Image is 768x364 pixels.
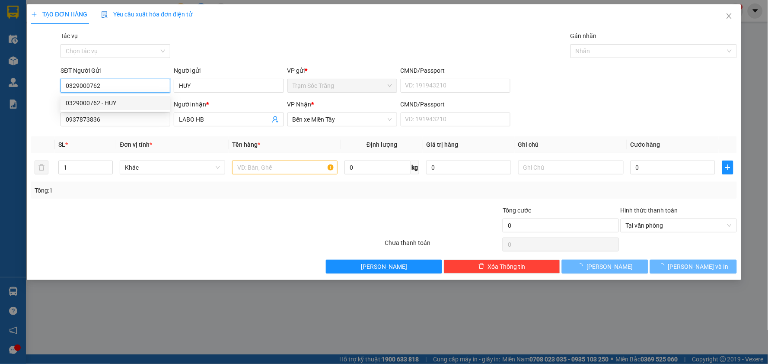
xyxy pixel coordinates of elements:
strong: PHIẾU GỬI HÀNG [50,36,120,45]
div: 0329000762 - HUY [66,98,165,108]
div: VP gửi [287,66,397,75]
span: Bến xe Miền Tây [293,113,392,126]
span: Giá trị hàng [426,141,458,148]
p: Ngày giờ in: [128,10,166,27]
span: SL [58,141,65,148]
span: Tên hàng [232,141,260,148]
span: loading [659,263,668,269]
span: Gửi: [4,60,89,91]
span: VP Nhận [287,101,312,108]
span: kg [411,161,419,174]
button: [PERSON_NAME] [562,260,649,274]
span: Đơn vị tính [120,141,152,148]
span: Yêu cầu xuất hóa đơn điện tử [101,11,192,18]
button: plus [722,161,733,174]
label: Gán nhãn [570,32,597,39]
div: Người nhận [174,100,284,109]
span: Định lượng [366,141,397,148]
div: CMND/Passport [401,66,510,75]
span: [DATE] [128,19,166,27]
label: Hình thức thanh toán [621,207,678,214]
span: close [726,13,733,19]
img: icon [101,11,108,18]
label: Tác vụ [61,32,78,39]
span: Tổng cước [503,207,531,214]
span: TP.HCM -SÓC TRĂNG [51,27,112,34]
span: [PERSON_NAME] và In [668,262,729,271]
button: deleteXóa Thông tin [444,260,560,274]
span: [PERSON_NAME] [586,262,633,271]
input: 0 [426,161,511,174]
th: Ghi chú [515,136,627,153]
strong: XE KHÁCH MỸ DUYÊN [55,5,115,23]
div: Người gửi [174,66,284,75]
span: TẠO ĐƠN HÀNG [31,11,87,18]
span: loading [577,263,586,269]
div: 0329000762 - HUY [61,96,170,110]
div: SĐT Người Gửi [61,66,170,75]
input: Ghi Chú [518,161,624,174]
span: Xóa Thông tin [488,262,526,271]
button: [PERSON_NAME] và In [650,260,737,274]
span: Trạm Sóc Trăng [4,60,89,91]
span: Trạm Sóc Trăng [293,79,392,92]
div: Tổng: 1 [35,186,296,195]
span: Cước hàng [631,141,660,148]
span: [PERSON_NAME] [361,262,407,271]
button: Close [717,4,741,29]
div: CMND/Passport [401,100,510,109]
span: delete [478,263,484,270]
div: Chưa thanh toán [384,238,502,253]
button: [PERSON_NAME] [326,260,442,274]
span: Tại văn phòng [626,219,732,232]
button: delete [35,161,48,174]
span: plus [31,11,37,17]
span: Khác [125,161,220,174]
span: plus [723,164,733,171]
span: user-add [272,116,279,123]
input: VD: Bàn, Ghế [232,161,338,174]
